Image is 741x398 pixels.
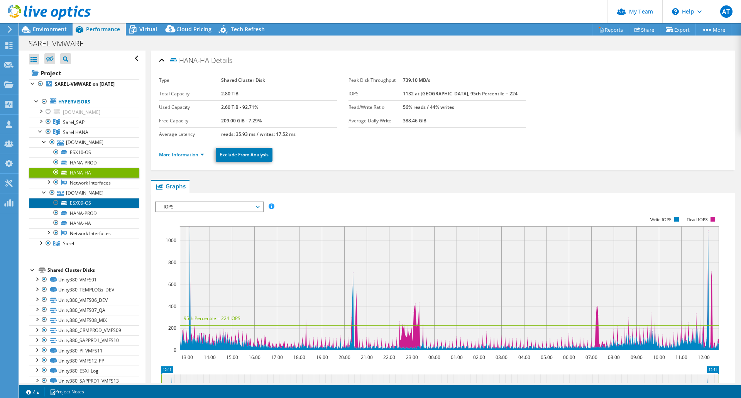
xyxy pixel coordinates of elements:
[675,354,687,361] text: 11:00
[29,315,139,325] a: Unity380_VMFS08_MIX
[29,79,139,89] a: SAREL-VMWARE on [DATE]
[592,24,629,36] a: Reports
[650,217,672,222] text: Write IOPS
[29,275,139,285] a: Unity380_VMFS01
[29,305,139,315] a: Unity380_VMFS07_QA
[159,130,221,138] label: Average Latency
[271,354,283,361] text: 17:00
[585,354,597,361] text: 07:00
[29,178,139,188] a: Network Interfaces
[216,148,272,162] a: Exclude From Analysis
[25,39,96,48] h1: SAREL VMWARE
[168,325,176,331] text: 200
[168,303,176,310] text: 400
[21,387,45,396] a: 2
[541,354,553,361] text: 05:00
[29,356,139,366] a: Unity380_VMFS12_PP
[29,228,139,238] a: Network Interfaces
[29,366,139,376] a: Unity380_ESXi_Log
[349,90,403,98] label: IOPS
[29,137,139,147] a: [DOMAIN_NAME]
[29,208,139,218] a: HANA-PROD
[211,56,232,65] span: Details
[29,97,139,107] a: Hypervisors
[29,325,139,335] a: Unity380_CRMPROD_VMFS09
[29,127,139,137] a: Sarel HANA
[249,354,261,361] text: 16:00
[518,354,530,361] text: 04:00
[63,129,88,135] span: Sarel HANA
[349,103,403,111] label: Read/Write Ratio
[159,151,204,158] a: More Information
[55,81,115,87] b: SAREL-VMWARE on [DATE]
[629,24,660,36] a: Share
[169,56,209,64] span: HANA-HA
[86,25,120,33] span: Performance
[349,117,403,125] label: Average Daily Write
[29,285,139,295] a: Unity380_TEMPLOGs_DEV
[29,376,139,386] a: Unity380_SAPPRD1_VMFS13
[29,239,139,249] a: Sarel
[428,354,440,361] text: 00:00
[403,104,454,110] b: 56% reads / 44% writes
[139,25,157,33] span: Virtual
[687,217,708,222] text: Read IOPS
[29,168,139,178] a: HANA-HA
[695,24,731,36] a: More
[316,354,328,361] text: 19:00
[221,117,262,124] b: 209.00 GiB - 7.29%
[168,281,176,288] text: 600
[631,354,643,361] text: 09:00
[181,354,193,361] text: 13:00
[29,67,139,79] a: Project
[383,354,395,361] text: 22:00
[159,117,221,125] label: Free Capacity
[174,347,176,353] text: 0
[168,259,176,266] text: 800
[159,103,221,111] label: Used Capacity
[29,158,139,168] a: HANA-PROD
[204,354,216,361] text: 14:00
[403,77,430,83] b: 739.10 MB/s
[496,354,508,361] text: 03:00
[29,188,139,198] a: [DOMAIN_NAME]
[176,25,211,33] span: Cloud Pricing
[608,354,620,361] text: 08:00
[166,237,176,244] text: 1000
[473,354,485,361] text: 02:00
[29,218,139,228] a: HANA-HA
[226,354,238,361] text: 15:00
[63,119,85,125] span: Sarel_SAP
[29,335,139,345] a: Unity380_SAPPRD1_VMFS10
[63,109,100,115] span: [DOMAIN_NAME]
[698,354,710,361] text: 12:00
[29,117,139,127] a: Sarel_SAP
[361,354,373,361] text: 21:00
[406,354,418,361] text: 23:00
[349,76,403,84] label: Peak Disk Throughput
[231,25,265,33] span: Tech Refresh
[720,5,733,18] span: AT
[338,354,350,361] text: 20:00
[33,25,67,33] span: Environment
[29,295,139,305] a: Unity380_VMFS06_DEV
[660,24,696,36] a: Export
[184,315,240,322] text: 95th Percentile = 224 IOPS
[159,76,221,84] label: Type
[451,354,463,361] text: 01:00
[29,147,139,158] a: ESX10-OS
[221,131,296,137] b: reads: 35.93 ms / writes: 17.52 ms
[63,240,74,247] span: Sarel
[47,266,139,275] div: Shared Cluster Disks
[653,354,665,361] text: 10:00
[159,90,221,98] label: Total Capacity
[155,182,186,190] span: Graphs
[221,104,258,110] b: 2.60 TiB - 92.71%
[221,77,265,83] b: Shared Cluster Disk
[44,387,90,396] a: Project Notes
[29,345,139,356] a: Unity380_PI_VMFS11
[563,354,575,361] text: 06:00
[160,202,259,212] span: IOPS
[29,107,139,117] a: [DOMAIN_NAME]
[221,90,239,97] b: 2.80 TiB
